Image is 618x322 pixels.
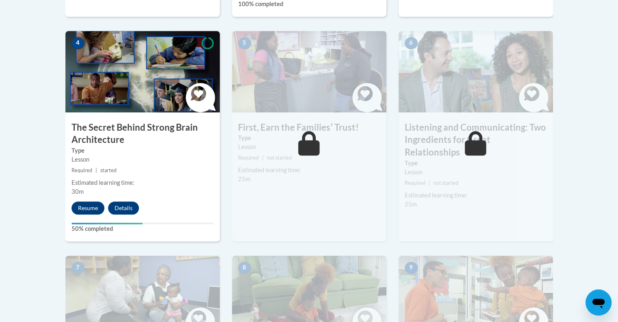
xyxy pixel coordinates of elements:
div: Lesson [72,155,214,164]
span: Required [238,155,259,161]
iframe: Button to launch messaging window [585,289,611,315]
span: 30m [72,188,84,195]
span: Required [405,180,425,186]
span: | [429,180,430,186]
div: Your progress [72,223,143,224]
span: Required [72,167,92,173]
label: Type [238,134,380,142]
span: 6 [405,37,418,49]
span: | [95,167,97,173]
label: Type [72,146,214,155]
div: Lesson [405,168,547,177]
span: | [262,155,264,161]
h3: First, Earn the Familiesʹ Trust! [232,121,386,134]
label: Type [405,159,547,168]
span: 7 [72,262,85,274]
label: 50% completed [72,224,214,233]
button: Details [108,202,139,215]
span: 25m [238,175,250,182]
span: 5 [238,37,251,49]
span: 4 [72,37,85,49]
span: 25m [405,201,417,208]
div: Estimated learning time: [405,191,547,200]
span: not started [434,180,458,186]
h3: Listening and Communicating: Two Ingredients for Great Relationships [399,121,553,159]
img: Course Image [65,31,220,112]
div: Estimated learning time: [238,166,380,175]
img: Course Image [399,31,553,112]
div: Lesson [238,142,380,151]
span: started [100,167,117,173]
button: Resume [72,202,104,215]
span: 8 [238,262,251,274]
img: Course Image [232,31,386,112]
div: Estimated learning time: [72,178,214,187]
span: 9 [405,262,418,274]
span: not started [267,155,292,161]
h3: The Secret Behind Strong Brain Architecture [65,121,220,147]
